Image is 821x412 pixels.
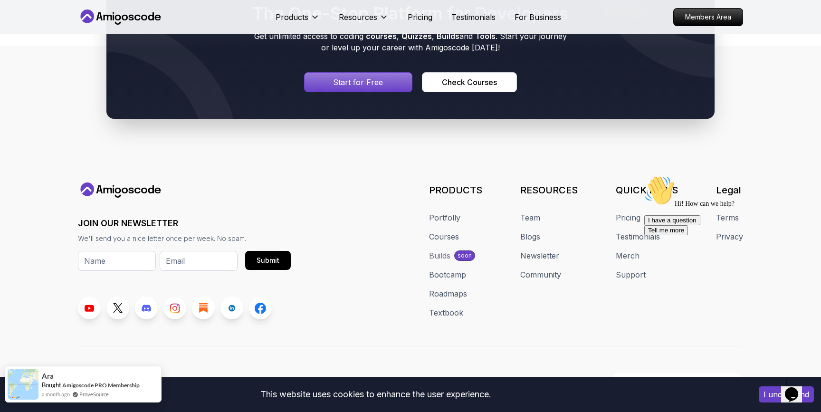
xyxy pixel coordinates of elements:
[640,172,811,369] iframe: chat widget
[515,11,561,23] a: For Business
[276,11,308,23] p: Products
[627,375,737,385] p: [EMAIL_ADDRESS][DOMAIN_NAME]
[163,297,186,319] a: Instagram link
[442,77,497,88] div: Check Courses
[429,212,460,223] a: Portfolly
[4,4,34,34] img: :wave:
[4,44,60,54] button: I have a question
[520,250,559,261] a: Newsletter
[333,77,383,88] p: Start for Free
[429,250,450,261] div: Builds
[520,231,540,242] a: Blogs
[674,9,743,26] p: Members Area
[422,72,517,92] a: Courses page
[8,369,38,400] img: provesource social proof notification image
[315,374,454,386] p: © 2025 Amigoscode. All rights reserved.
[673,8,743,26] a: Members Area
[366,31,397,41] span: courses
[781,374,811,402] iframe: chat widget
[220,297,243,319] a: LinkedIn link
[79,390,109,398] a: ProveSource
[339,11,389,30] button: Resources
[106,297,129,319] a: Twitter link
[192,297,215,319] a: Blog link
[78,297,101,319] a: Youtube link
[62,382,140,389] a: Amigoscode PRO Membership
[451,11,496,23] a: Testimonials
[520,183,578,197] h3: RESOURCES
[616,183,678,197] h3: QUICK LINKS
[4,4,175,64] div: 👋Hi! How can we help?I have a questionTell me more
[429,288,467,299] a: Roadmaps
[611,373,743,387] a: [EMAIL_ADDRESS][DOMAIN_NAME]
[135,297,158,319] a: Discord link
[458,252,472,259] p: soon
[429,269,466,280] a: Bootcamp
[42,381,61,389] span: Bought
[249,297,272,319] a: Facebook link
[429,307,463,318] a: Textbook
[616,250,640,261] a: Merch
[276,11,320,30] button: Products
[429,183,482,197] h3: PRODUCTS
[429,231,459,242] a: Courses
[304,72,412,92] a: Signin page
[160,251,238,271] input: Email
[616,269,646,280] a: Support
[4,29,94,36] span: Hi! How can we help?
[616,231,660,242] a: Testimonials
[42,390,70,398] span: a month ago
[78,251,156,271] input: Name
[257,256,279,265] div: Submit
[475,31,496,41] span: Tools
[520,212,540,223] a: Team
[616,212,640,223] a: Pricing
[78,217,291,230] h3: JOIN OUR NEWSLETTER
[759,386,814,402] button: Accept cookies
[422,72,517,92] button: Check Courses
[4,54,48,64] button: Tell me more
[339,11,377,23] p: Resources
[78,234,291,243] p: We'll send you a nice letter once per week. No spam.
[42,372,54,380] span: Ara
[520,269,561,280] a: Community
[437,31,459,41] span: Builds
[7,384,745,405] div: This website uses cookies to enhance the user experience.
[245,251,291,270] button: Submit
[401,31,432,41] span: Quizzes
[251,30,570,53] p: Get unlimited access to coding , , and . Start your journey or level up your career with Amigosco...
[408,11,432,23] a: Pricing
